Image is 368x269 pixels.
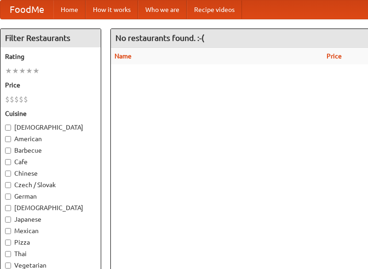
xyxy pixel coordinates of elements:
label: [DEMOGRAPHIC_DATA] [5,203,96,212]
li: $ [10,94,14,104]
input: [DEMOGRAPHIC_DATA] [5,125,11,131]
a: Who we are [138,0,187,19]
h4: Filter Restaurants [0,29,101,47]
input: Vegetarian [5,263,11,269]
label: Czech / Slovak [5,180,96,189]
label: German [5,192,96,201]
a: How it works [86,0,138,19]
input: Japanese [5,217,11,223]
h5: Price [5,80,96,90]
label: Thai [5,249,96,258]
input: Mexican [5,228,11,234]
a: FoodMe [0,0,53,19]
input: Thai [5,251,11,257]
label: Mexican [5,226,96,235]
label: Cafe [5,157,96,166]
li: $ [5,94,10,104]
label: [DEMOGRAPHIC_DATA] [5,123,96,132]
input: Barbecue [5,148,11,154]
label: Pizza [5,238,96,247]
a: Home [53,0,86,19]
label: Japanese [5,215,96,224]
a: Recipe videos [187,0,242,19]
input: Cafe [5,159,11,165]
li: ★ [5,66,12,76]
input: American [5,136,11,142]
li: $ [19,94,23,104]
li: ★ [19,66,26,76]
h5: Rating [5,52,96,61]
label: Chinese [5,169,96,178]
label: Barbecue [5,146,96,155]
input: Czech / Slovak [5,182,11,188]
a: Name [115,52,132,60]
li: ★ [33,66,40,76]
li: $ [23,94,28,104]
input: [DEMOGRAPHIC_DATA] [5,205,11,211]
a: Price [327,52,342,60]
input: German [5,194,11,200]
li: ★ [26,66,33,76]
input: Chinese [5,171,11,177]
ng-pluralize: No restaurants found. :-( [115,34,204,42]
li: $ [14,94,19,104]
li: ★ [12,66,19,76]
h5: Cuisine [5,109,96,118]
label: American [5,134,96,143]
input: Pizza [5,240,11,246]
